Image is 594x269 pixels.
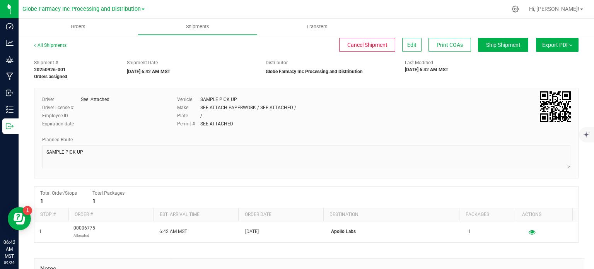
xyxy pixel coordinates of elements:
[92,190,125,196] span: Total Packages
[19,19,138,35] a: Orders
[540,91,571,122] qrcode: 20250926-001
[516,208,572,221] th: Actions
[81,96,109,103] div: See Attached
[486,42,521,48] span: Ship Shipment
[73,224,95,239] span: 00006775
[468,228,471,235] span: 1
[245,228,259,235] span: [DATE]
[200,120,233,127] div: SEE ATTACHED
[428,38,471,52] button: Print COAs
[39,228,42,235] span: 1
[177,120,200,127] label: Permit #
[238,208,323,221] th: Order date
[437,42,463,48] span: Print COAs
[177,112,200,119] label: Plate
[6,89,14,97] inline-svg: Inbound
[402,38,422,52] button: Edit
[40,190,77,196] span: Total Order/Stops
[127,59,158,66] label: Shipment Date
[296,23,338,30] span: Transfers
[127,69,170,74] strong: [DATE] 6:42 AM MST
[138,19,258,35] a: Shipments
[339,38,395,52] button: Cancel Shipment
[177,104,200,111] label: Make
[200,96,237,103] div: SAMPLE PICK UP
[40,198,43,204] strong: 1
[34,43,67,48] a: All Shipments
[6,56,14,63] inline-svg: Grow
[42,137,73,142] span: Planned Route
[6,122,14,130] inline-svg: Outbound
[34,74,67,79] strong: Orders assigned
[92,198,96,204] strong: 1
[22,6,141,12] span: Globe Farmacy Inc Processing and Distribution
[6,72,14,80] inline-svg: Manufacturing
[323,208,459,221] th: Destination
[6,22,14,30] inline-svg: Dashboard
[6,39,14,47] inline-svg: Analytics
[159,228,187,235] span: 6:42 AM MST
[60,23,96,30] span: Orders
[257,19,377,35] a: Transfers
[8,207,31,230] iframe: Resource center
[266,69,363,74] strong: Globe Farmacy Inc Processing and Distribution
[529,6,579,12] span: Hi, [PERSON_NAME]!
[34,59,115,66] span: Shipment #
[73,232,95,239] p: Allocated
[68,208,154,221] th: Order #
[34,208,68,221] th: Stop #
[200,112,202,119] div: /
[407,42,416,48] span: Edit
[331,228,459,235] p: Apollo Labs
[34,67,66,72] strong: 20250926-001
[405,59,433,66] label: Last Modified
[42,120,81,127] label: Expiration date
[23,206,32,215] iframe: Resource center unread badge
[540,91,571,122] img: Scan me!
[153,208,238,221] th: Est. arrival time
[478,38,528,52] button: Ship Shipment
[347,42,387,48] span: Cancel Shipment
[200,104,296,111] div: SEE ATTACH PAPERWORK / SEE ATTACHED /
[459,208,515,221] th: Packages
[536,38,579,52] button: Export PDF
[3,239,15,260] p: 06:42 AM MST
[266,59,288,66] label: Distributor
[405,67,448,72] strong: [DATE] 6:42 AM MST
[3,260,15,266] p: 09/26
[42,96,81,103] label: Driver
[6,106,14,113] inline-svg: Inventory
[177,96,200,103] label: Vehicle
[510,5,520,13] div: Manage settings
[42,112,81,119] label: Employee ID
[42,104,81,111] label: Driver license #
[542,42,572,48] span: Export PDF
[176,23,220,30] span: Shipments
